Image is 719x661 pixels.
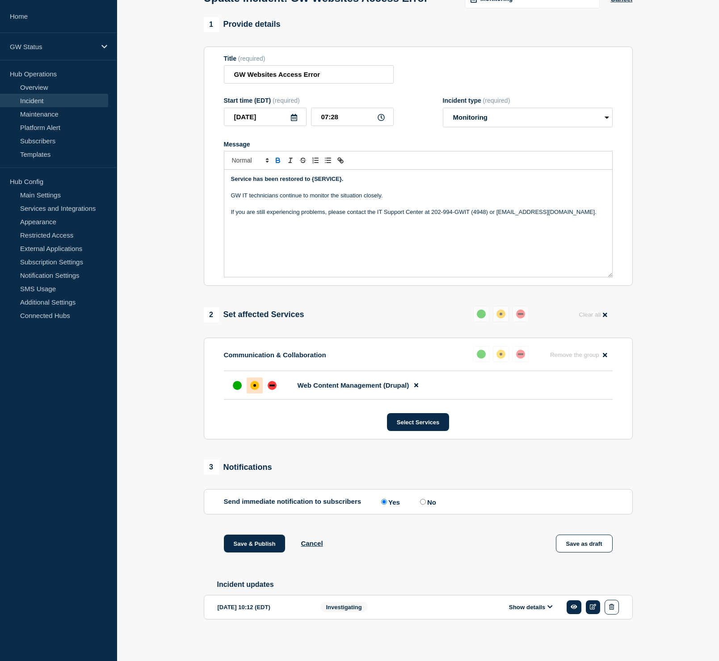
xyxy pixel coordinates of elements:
[204,307,219,322] span: 2
[381,499,387,505] input: Yes
[204,460,272,475] div: Notifications
[496,350,505,359] div: affected
[516,350,525,359] div: down
[224,141,613,148] div: Message
[204,17,219,32] span: 1
[231,192,605,200] p: GW IT technicians continue to monitor the situation closely.
[298,381,409,389] span: Web Content Management (Drupal)
[443,108,613,127] select: Incident type
[513,306,529,322] button: down
[496,310,505,318] div: affected
[473,346,489,362] button: up
[443,97,613,104] div: Incident type
[322,155,334,166] button: Toggle bulleted list
[250,381,259,390] div: affected
[556,535,613,552] button: Save as draft
[516,310,525,318] div: down
[309,155,322,166] button: Toggle ordered list
[231,176,344,182] strong: Service has been restored to {SERVICE}.
[268,381,277,390] div: down
[493,306,509,322] button: affected
[477,310,486,318] div: up
[204,460,219,475] span: 3
[320,602,368,612] span: Investigating
[506,603,555,611] button: Show details
[224,97,394,104] div: Start time (EDT)
[297,155,309,166] button: Toggle strikethrough text
[420,499,426,505] input: No
[224,351,326,359] p: Communication & Collaboration
[483,97,510,104] span: (required)
[218,600,307,615] div: [DATE] 10:12 (EDT)
[228,155,272,166] span: Font size
[284,155,297,166] button: Toggle italic text
[224,535,286,552] button: Save & Publish
[550,351,599,358] span: Remove the group
[301,540,323,547] button: Cancel
[273,97,300,104] span: (required)
[224,170,612,277] div: Message
[493,346,509,362] button: affected
[224,55,394,62] div: Title
[204,17,281,32] div: Provide details
[224,65,394,84] input: Title
[311,108,394,126] input: HH:MM
[231,208,605,216] p: If you are still experiencing problems, please contact the IT Support Center at 202-994-GWIT (494...
[379,498,400,506] label: Yes
[513,346,529,362] button: down
[334,155,347,166] button: Toggle link
[217,581,633,589] h2: Incident updates
[473,306,489,322] button: up
[545,346,613,364] button: Remove the group
[10,43,96,50] p: GW Status
[224,498,613,506] div: Send immediate notification to subscribers
[387,413,449,431] button: Select Services
[477,350,486,359] div: up
[418,498,436,506] label: No
[224,108,307,126] input: YYYY-MM-DD
[204,307,304,322] div: Set affected Services
[272,155,284,166] button: Toggle bold text
[224,498,362,506] p: Send immediate notification to subscribers
[238,55,265,62] span: (required)
[233,381,242,390] div: up
[573,306,612,323] button: Clear all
